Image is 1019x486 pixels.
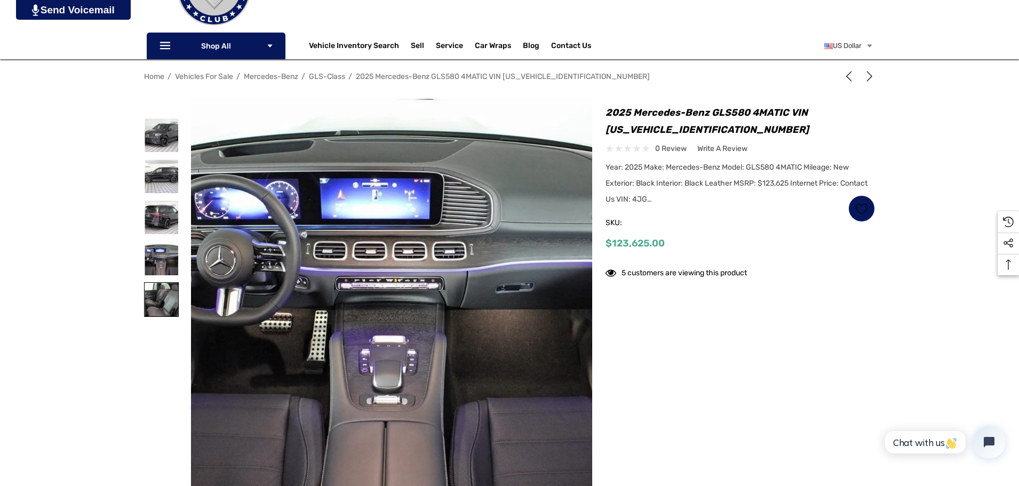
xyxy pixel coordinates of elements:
[1003,217,1014,227] svg: Recently Viewed
[411,35,436,57] a: Sell
[998,259,1019,270] svg: Top
[266,42,274,50] svg: Icon Arrow Down
[356,72,650,81] a: 2025 Mercedes-Benz GLS580 4MATIC VIN [US_VEHICLE_IDENTIFICATION_NUMBER]
[475,41,511,53] span: Car Wraps
[309,72,345,81] a: GLS-Class
[843,71,858,82] a: Previous
[144,67,875,86] nav: Breadcrumb
[411,41,424,53] span: Sell
[147,33,285,59] p: Shop All
[145,283,178,316] img: For Sale 2025 Mercedes-Benz GLS580 4MATIC VIN 4JGFF8FE0SB373486
[175,72,233,81] a: Vehicles For Sale
[145,201,178,234] img: For Sale 2025 Mercedes-Benz GLS580 4MATIC VIN 4JGFF8FE0SB373486
[848,195,875,222] a: Wish List
[856,203,868,215] svg: Wish List
[523,41,539,53] a: Blog
[158,40,174,52] svg: Icon Line
[145,118,178,152] img: For Sale 2025 Mercedes-Benz GLS580 4MATIC VIN 4JGFF8FE0SB373486
[145,242,178,275] img: For Sale 2025 Mercedes-Benz GLS580 4MATIC VIN 4JGFF8FE0SB373486
[606,237,665,249] span: $123,625.00
[606,104,875,138] h1: 2025 Mercedes-Benz GLS580 4MATIC VIN [US_VEHICLE_IDENTIFICATION_NUMBER]
[244,72,298,81] a: Mercedes-Benz
[309,41,399,53] a: Vehicle Inventory Search
[144,72,164,81] a: Home
[1003,238,1014,249] svg: Social Media
[32,4,39,16] img: PjwhLS0gR2VuZXJhdG9yOiBHcmF2aXQuaW8gLS0+PHN2ZyB4bWxucz0iaHR0cDovL3d3dy53My5vcmcvMjAwMC9zdmciIHhtb...
[606,163,867,204] span: Year: 2025 Make: Mercedes-Benz Model: GLS580 4MATIC Mileage: New Exterior: Black Interior: Black ...
[551,41,591,53] a: Contact Us
[606,263,747,280] div: 5 customers are viewing this product
[475,35,523,57] a: Car Wraps
[655,142,687,155] span: 0 review
[697,142,747,155] a: Write a Review
[436,41,463,53] a: Service
[860,71,875,82] a: Next
[873,417,1014,467] iframe: Tidio Chat
[606,216,659,230] span: SKU:
[824,35,873,57] a: USD
[145,160,178,193] img: For Sale 2025 Mercedes-Benz GLS580 4MATIC VIN 4JGFF8FE0SB373486
[697,144,747,154] span: Write a Review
